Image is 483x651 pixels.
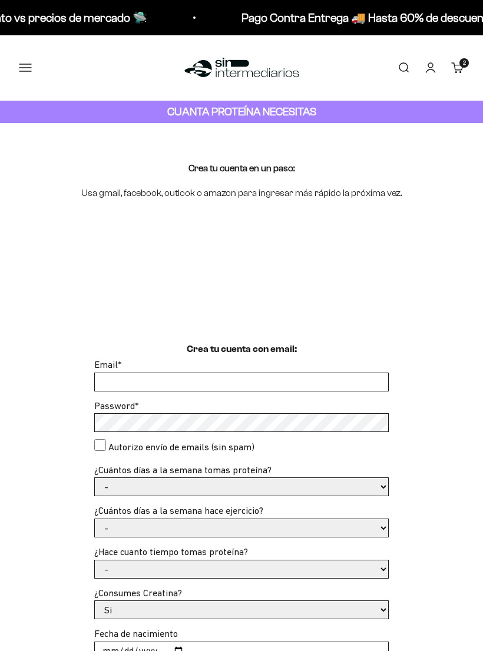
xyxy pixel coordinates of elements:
label: ¿Cuántos días a la semana tomas proteína? [94,464,272,475]
h1: Crea tu cuenta con email: [187,342,297,357]
label: Autorizo envío de emails (sin spam) [108,440,254,455]
p: Usa gmail, facebook, outlook o amazon para ingresar más rápido la próxima vez. [81,185,402,201]
label: ¿Cuántos días a la semana hace ejercicio? [94,505,263,516]
label: Fecha de nacimiento [94,628,178,639]
iframe: Social Login Buttons [19,244,464,304]
label: Email [94,359,121,370]
strong: CUANTA PROTEÍNA NECESITAS [167,105,316,118]
p: Crea tu cuenta en un paso: [188,161,295,176]
label: ¿Hace cuanto tiempo tomas proteína? [94,546,248,557]
span: 2 [463,60,466,66]
label: Password [94,400,138,411]
label: ¿Consumes Creatina? [94,587,182,598]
